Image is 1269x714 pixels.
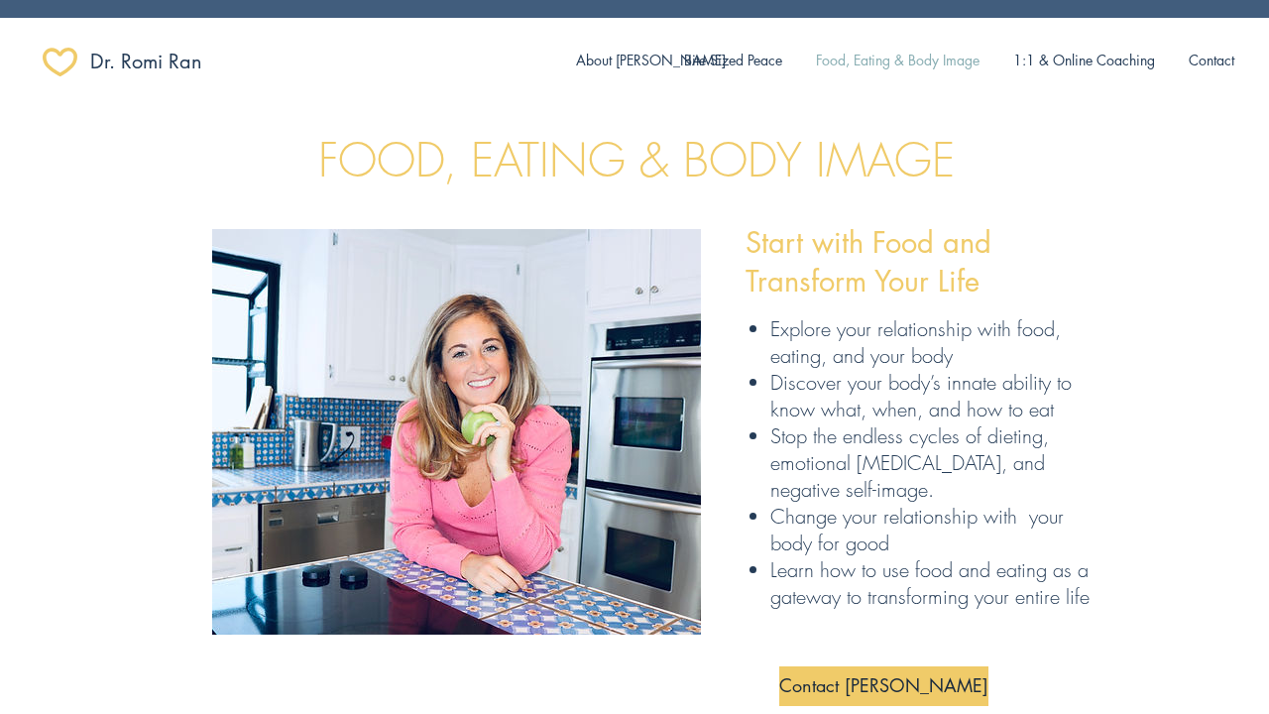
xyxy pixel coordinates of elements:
[779,673,988,698] span: Contact [PERSON_NAME]
[90,42,231,81] a: ​Dr. Romi Ran
[90,48,202,75] span: ​Dr. Romi Ran
[746,300,1121,324] p: ​
[561,40,1251,81] nav: Site
[1179,40,1244,81] p: Contact
[666,40,799,81] a: Bite Sized Peace
[770,369,1072,422] span: Discover your body’s innate ability to know what, when, and how to eat
[1003,40,1165,81] p: 1:1 & Online Coaching
[1172,40,1251,81] a: Contact
[561,40,666,81] a: About [PERSON_NAME]
[996,40,1172,81] a: 1:1 & Online Coaching
[318,130,955,190] span: FOOD, EATING & BODY IMAGE
[806,40,989,81] p: Food, Eating & Body Image
[566,40,736,81] p: About [PERSON_NAME]
[799,40,996,81] a: Food, Eating & Body Image
[770,315,1061,369] span: Explore your relationship with food, eating, and your body
[779,666,988,706] a: Contact Romi
[746,223,991,300] span: Start with Food and Transform Your Life
[770,503,1064,556] span: Change your relationship with your body for good
[770,422,1049,503] span: Stop the endless cycles of dieting, emotional [MEDICAL_DATA], and negative self-image.
[674,40,792,81] p: Bite Sized Peace
[770,556,1090,610] span: Learn how to use food and eating as a gateway to transforming your entire life
[212,229,701,635] img: Food eating and body_option3.jpeg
